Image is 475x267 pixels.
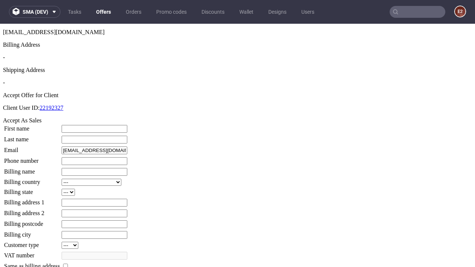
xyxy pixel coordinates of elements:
[197,6,229,18] a: Discounts
[455,6,465,17] figcaption: e2
[3,18,472,24] div: Billing Address
[23,9,48,14] span: sma (dev)
[4,185,60,194] td: Billing address 2
[3,68,472,75] div: Accept Offer for Client
[40,81,63,87] a: 22192327
[121,6,146,18] a: Orders
[297,6,319,18] a: Users
[4,228,60,236] td: VAT number
[3,81,472,88] p: Client User ID:
[4,238,60,247] td: Same as billing address
[235,6,258,18] a: Wallet
[264,6,291,18] a: Designs
[3,30,5,37] span: -
[3,5,105,11] span: [EMAIL_ADDRESS][DOMAIN_NAME]
[4,196,60,205] td: Billing postcode
[63,6,86,18] a: Tasks
[4,144,60,152] td: Billing name
[4,122,60,131] td: Email
[4,218,60,225] td: Customer type
[4,165,60,172] td: Billing state
[9,6,60,18] button: sma (dev)
[4,112,60,120] td: Last name
[92,6,115,18] a: Offers
[3,43,472,50] div: Shipping Address
[3,93,472,100] div: Accept As Sales
[4,101,60,109] td: First name
[152,6,191,18] a: Promo codes
[3,56,5,62] span: -
[4,155,60,162] td: Billing country
[4,133,60,142] td: Phone number
[4,175,60,183] td: Billing address 1
[4,207,60,215] td: Billing city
